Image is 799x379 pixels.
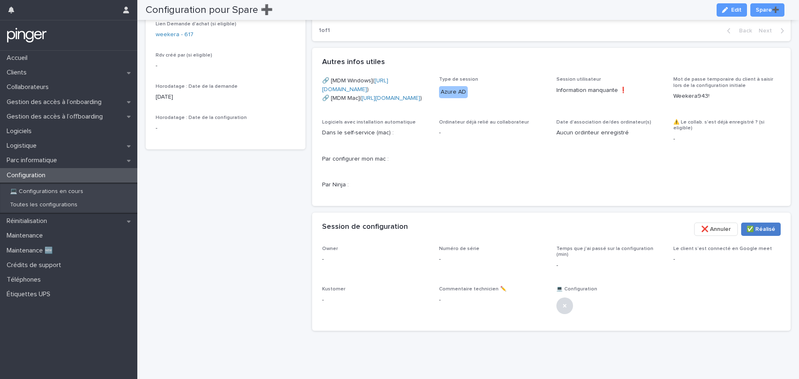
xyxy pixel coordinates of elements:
span: Kustomer [322,287,345,292]
span: Horodatage : Date de la demande [156,84,238,89]
p: Toutes les configurations [3,201,84,208]
span: Logiciels avec installation automatique [322,120,416,125]
span: Spare➕ [756,6,779,14]
span: Date d'association de/des ordinateur(s) [556,120,651,125]
span: Type de session [439,77,478,82]
span: ⚠️ Le collab. s'est déjà enregistré ? (si eligible) [673,120,764,131]
p: Logiciels [3,127,38,135]
button: ❌ Annuler [694,223,738,236]
p: Gestion des accès à l’onboarding [3,98,108,106]
p: - [156,124,295,133]
p: Logistique [3,142,43,150]
p: Étiquettes UPS [3,290,57,298]
button: Next [755,27,791,35]
span: Session utilisateur [556,77,601,82]
span: Back [734,28,752,34]
p: - [322,255,429,264]
p: - [673,255,781,264]
span: ❌ Annuler [701,225,731,233]
span: ✅​ Réalisé [747,225,775,233]
p: Maintenance [3,232,50,240]
p: - [322,296,429,305]
button: Edit [717,3,747,17]
p: Crédits de support [3,261,68,269]
p: 🔗 [MDM Windows]( ) 🔗 [MDM Mac]( ) [322,77,429,102]
a: weekera - 617 [156,30,194,39]
p: - [439,296,546,305]
p: Maintenance 🆕 [3,247,60,255]
p: Dans le self-service (mac) : Par configurer mon mac : Par Ninja : [322,129,429,189]
p: Gestion des accès à l’offboarding [3,113,109,121]
p: - [156,62,295,70]
p: Collaborateurs [3,83,55,91]
span: Next [759,28,777,34]
button: ✅​ Réalisé [741,223,781,236]
a: [URL][DOMAIN_NAME] [362,95,420,101]
p: 💻 Configurations en cours [3,188,90,195]
h2: Session de configuration [322,223,408,232]
span: Owner [322,246,338,251]
img: mTgBEunGTSyRkCgitkcU [7,27,47,44]
p: Configuration [3,171,52,179]
h2: Configuration pour Spare ➕ [146,4,273,16]
p: Weekera943! [673,92,781,101]
p: - [439,129,546,137]
span: Mot de passe temporaire du client à saisir lors de la configuration initiale [673,77,773,88]
span: Horodatage : Date de la configuration [156,115,247,120]
span: 💻 Configuration [556,287,597,292]
span: Le client s’est connecté en Google meet [673,246,772,251]
p: 1 of 1 [312,20,337,41]
p: Information manquante ❗ [556,86,664,95]
span: Numéro de série [439,246,479,251]
p: - [556,261,664,270]
p: Téléphones [3,276,47,284]
span: Ordinateur déjà relié au collaborateur [439,120,529,125]
p: Réinitialisation [3,217,54,225]
h2: Autres infos utiles [322,58,385,67]
span: Commentaire technicien ✏️ [439,287,506,292]
p: Accueil [3,54,34,62]
span: Temps que j'ai passé sur la configuration (min) [556,246,653,257]
span: Edit [731,7,742,13]
p: Parc informatique [3,156,64,164]
p: - [673,135,781,144]
button: Spare➕ [750,3,784,17]
button: Back [720,27,755,35]
p: [DATE] [156,93,295,102]
div: Azure AD [439,86,468,98]
p: - [439,255,441,264]
p: Clients [3,69,33,77]
span: Lien Demande d'achat (si eligible) [156,22,236,27]
p: Aucun ordinteur enregistré [556,129,664,137]
span: Rdv créé par (si eligible) [156,53,212,58]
